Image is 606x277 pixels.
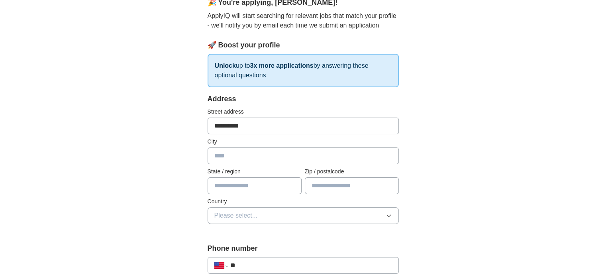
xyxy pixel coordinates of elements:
label: Zip / postalcode [305,167,399,176]
div: Address [208,94,399,104]
label: Phone number [208,243,399,254]
button: Please select... [208,207,399,224]
div: 🚀 Boost your profile [208,40,399,51]
span: Please select... [214,211,258,220]
p: ApplyIQ will start searching for relevant jobs that match your profile - we'll notify you by emai... [208,11,399,30]
label: Street address [208,108,399,116]
strong: Unlock [215,62,236,69]
label: Country [208,197,399,206]
p: up to by answering these optional questions [208,54,399,87]
label: State / region [208,167,302,176]
strong: 3x more applications [250,62,313,69]
label: City [208,138,399,146]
